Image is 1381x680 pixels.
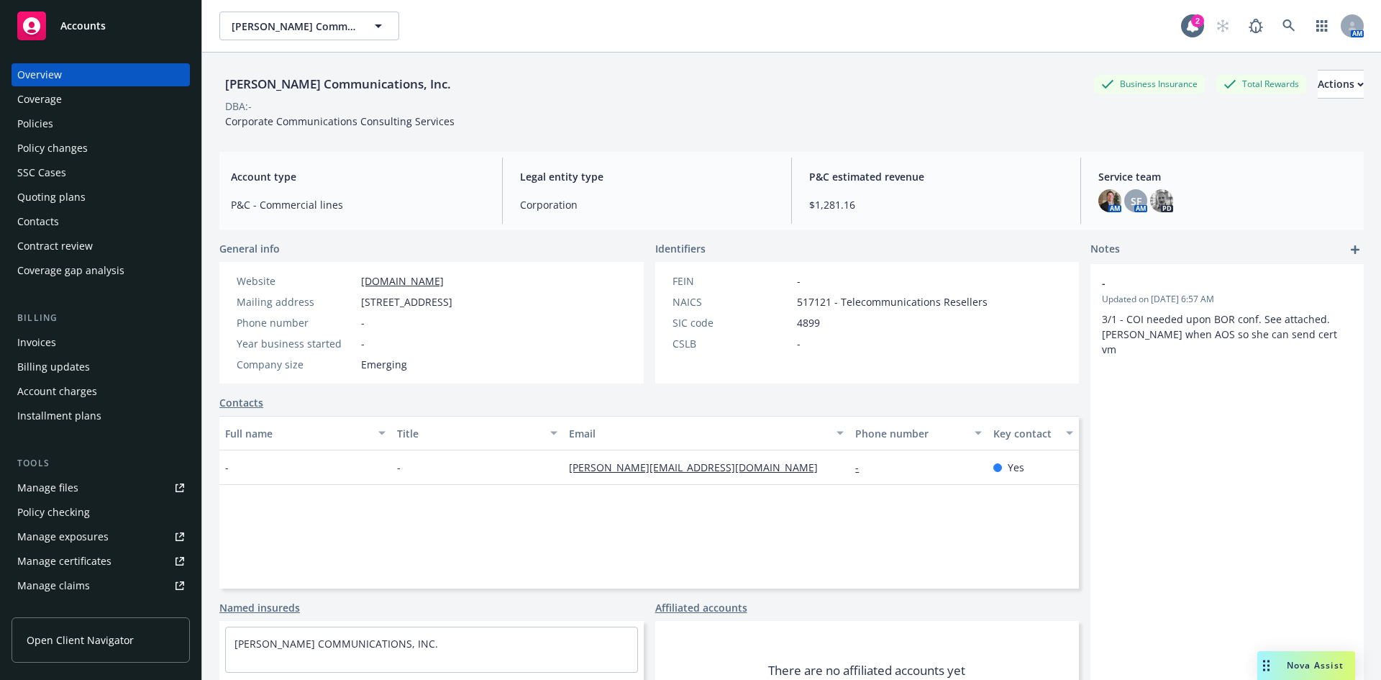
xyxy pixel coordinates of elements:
a: Quoting plans [12,186,190,209]
a: Accounts [12,6,190,46]
a: [PERSON_NAME] COMMUNICATIONS, INC. [234,637,438,650]
div: Billing updates [17,355,90,378]
img: photo [1098,189,1121,212]
button: Email [563,416,849,450]
div: [PERSON_NAME] Communications, Inc. [219,75,457,94]
div: Mailing address [237,294,355,309]
span: Nova Assist [1287,659,1344,671]
a: Affiliated accounts [655,600,747,615]
span: Accounts [60,20,106,32]
div: Manage files [17,476,78,499]
a: Billing updates [12,355,190,378]
span: - [225,460,229,475]
div: Policy changes [17,137,88,160]
div: Manage claims [17,574,90,597]
span: Emerging [361,357,407,372]
button: Title [391,416,563,450]
div: Year business started [237,336,355,351]
div: Key contact [993,426,1057,441]
div: Total Rewards [1216,75,1306,93]
div: Website [237,273,355,289]
span: 517121 - Telecommunications Resellers [797,294,988,309]
span: - [797,273,801,289]
span: [PERSON_NAME] Communications, Inc. [232,19,356,34]
div: SSC Cases [17,161,66,184]
a: Policies [12,112,190,135]
div: Invoices [17,331,56,354]
a: Report a Bug [1241,12,1270,40]
div: Account charges [17,380,97,403]
a: Manage exposures [12,525,190,548]
a: [PERSON_NAME][EMAIL_ADDRESS][DOMAIN_NAME] [569,461,829,474]
a: Coverage gap analysis [12,259,190,282]
span: Yes [1008,460,1024,475]
span: Account type [231,169,485,184]
span: [STREET_ADDRESS] [361,294,452,309]
span: 3/1 - COI needed upon BOR conf. See attached. [PERSON_NAME] when AOS so she can send cert vm [1102,312,1340,356]
a: Installment plans [12,404,190,427]
a: Manage BORs [12,599,190,622]
div: Title [397,426,542,441]
button: [PERSON_NAME] Communications, Inc. [219,12,399,40]
div: Manage BORs [17,599,85,622]
div: Manage exposures [17,525,109,548]
span: P&C estimated revenue [809,169,1063,184]
span: P&C - Commercial lines [231,197,485,212]
span: Notes [1090,241,1120,258]
span: Corporate Communications Consulting Services [225,114,455,128]
div: FEIN [673,273,791,289]
a: Policy changes [12,137,190,160]
a: Manage files [12,476,190,499]
div: Contacts [17,210,59,233]
div: SIC code [673,315,791,330]
span: Corporation [520,197,774,212]
a: Invoices [12,331,190,354]
div: Billing [12,311,190,325]
div: Quoting plans [17,186,86,209]
a: Coverage [12,88,190,111]
span: - [397,460,401,475]
a: Manage claims [12,574,190,597]
a: Policy checking [12,501,190,524]
a: Contacts [219,395,263,410]
a: SSC Cases [12,161,190,184]
button: Nova Assist [1257,651,1355,680]
span: 4899 [797,315,820,330]
div: Drag to move [1257,651,1275,680]
span: Identifiers [655,241,706,256]
span: $1,281.16 [809,197,1063,212]
a: Contract review [12,235,190,258]
div: Business Insurance [1094,75,1205,93]
div: Company size [237,357,355,372]
div: Manage certificates [17,550,111,573]
div: Policies [17,112,53,135]
div: Installment plans [17,404,101,427]
div: CSLB [673,336,791,351]
div: Tools [12,456,190,471]
span: - [361,336,365,351]
div: DBA: - [225,99,252,114]
a: Overview [12,63,190,86]
span: General info [219,241,280,256]
a: add [1346,241,1364,258]
a: [DOMAIN_NAME] [361,274,444,288]
a: Account charges [12,380,190,403]
span: There are no affiliated accounts yet [768,662,965,679]
a: Named insureds [219,600,300,615]
div: Phone number [237,315,355,330]
a: Contacts [12,210,190,233]
span: Updated on [DATE] 6:57 AM [1102,293,1352,306]
div: Email [569,426,828,441]
div: NAICS [673,294,791,309]
button: Full name [219,416,391,450]
div: Coverage gap analysis [17,259,124,282]
div: 2 [1191,14,1204,27]
a: Start snowing [1208,12,1237,40]
span: Open Client Navigator [27,633,134,648]
span: - [797,336,801,351]
span: - [361,315,365,330]
div: Actions [1318,71,1364,98]
div: Policy checking [17,501,90,524]
img: photo [1150,189,1173,212]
